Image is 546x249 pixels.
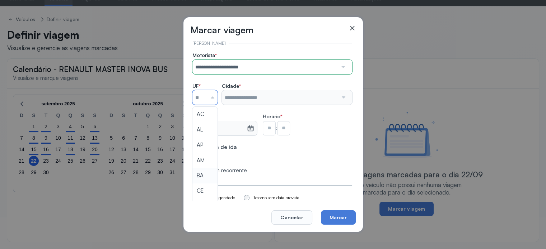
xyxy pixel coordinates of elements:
[192,199,218,214] li: DF
[192,52,217,58] span: Motorista
[192,183,218,199] li: CE
[192,40,226,46] div: [PERSON_NAME]
[192,107,218,122] li: AC
[263,113,280,119] span: Horário
[222,83,241,89] span: Cidade
[192,83,201,89] span: UF
[192,153,218,168] li: AM
[192,138,218,153] li: AP
[271,210,312,225] button: Cancelar
[192,168,218,183] li: BA
[201,167,247,174] label: Viagem recorrente
[321,210,356,225] button: Marcar
[263,121,290,135] div: :
[192,122,218,138] li: AL
[195,126,244,133] small: [DATE]
[201,195,235,200] span: Retorno agendado
[252,195,299,200] span: Retorno sem data prevista
[191,24,254,35] h3: Marcar viagem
